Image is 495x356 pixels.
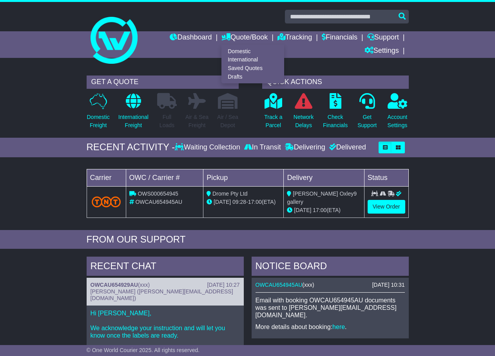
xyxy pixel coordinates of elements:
p: Track a Parcel [264,113,282,129]
p: Air & Sea Freight [185,113,209,129]
div: RECENT CHAT [87,257,244,278]
a: OWCAU654929AU [91,282,138,288]
div: GET A QUOTE [87,76,239,89]
span: OWS000654945 [138,191,178,197]
div: - (ETA) [207,198,280,206]
div: (ETA) [287,206,361,214]
div: Waiting Collection [175,143,242,152]
td: Pickup [203,169,284,186]
td: OWC / Carrier # [126,169,203,186]
a: here [332,324,345,330]
div: ( ) [256,282,405,288]
span: 09:28 [232,199,246,205]
a: Financials [322,31,357,45]
span: xxx [304,282,312,288]
div: In Transit [242,143,283,152]
p: Network Delays [294,113,314,129]
div: QUICK ACTIONS [262,76,409,89]
a: GetSupport [357,93,377,134]
div: ( ) [91,282,240,288]
a: AccountSettings [387,93,408,134]
p: Air / Sea Depot [217,113,238,129]
span: [PERSON_NAME] Oxley9 gallery [287,191,357,205]
a: NetworkDelays [293,93,314,134]
div: Delivered [327,143,366,152]
span: [DATE] [214,199,231,205]
span: [PERSON_NAME] ([PERSON_NAME][EMAIL_ADDRESS][DOMAIN_NAME]) [91,288,233,301]
p: More details about booking: . [256,323,405,331]
span: OWCAU654945AU [135,199,182,205]
a: InternationalFreight [118,93,149,134]
a: Settings [364,45,399,58]
a: Track aParcel [264,93,283,134]
a: Dashboard [170,31,212,45]
p: International Freight [118,113,149,129]
div: RECENT ACTIVITY - [87,142,175,153]
div: FROM OUR SUPPORT [87,234,409,245]
a: View Order [368,200,405,214]
p: Check Financials [323,113,348,129]
td: Delivery [284,169,364,186]
p: Email with booking OWCAU654945AU documents was sent to [PERSON_NAME][EMAIL_ADDRESS][DOMAIN_NAME]. [256,297,405,319]
p: Full Loads [157,113,177,129]
a: International [222,56,284,64]
div: Delivering [283,143,327,152]
a: Quote/Book [221,31,268,45]
div: [DATE] 10:31 [372,282,404,288]
span: [DATE] [294,207,311,213]
span: xxx [140,282,148,288]
td: Carrier [87,169,126,186]
div: [DATE] 10:27 [207,282,239,288]
span: © One World Courier 2025. All rights reserved. [87,347,200,353]
p: Domestic Freight [87,113,110,129]
span: Drome Pty Ltd [212,191,247,197]
a: Tracking [277,31,312,45]
div: NOTICE BOARD [252,257,409,278]
div: Quote/Book [221,45,284,83]
img: TNT_Domestic.png [92,196,121,207]
span: 17:00 [248,199,262,205]
a: Domestic [222,47,284,56]
a: Saved Quotes [222,64,284,73]
p: Account Settings [388,113,408,129]
span: 17:00 [313,207,326,213]
a: Drafts [222,72,284,81]
td: Status [364,169,408,186]
p: Get Support [357,113,377,129]
a: CheckFinancials [323,93,348,134]
a: DomesticFreight [87,93,110,134]
a: OWCAU654945AU [256,282,303,288]
a: Support [367,31,399,45]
